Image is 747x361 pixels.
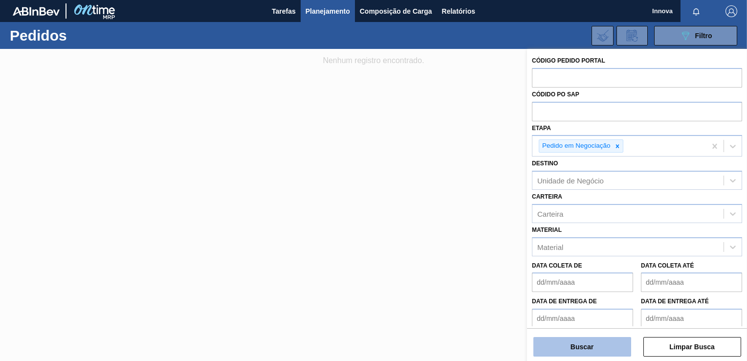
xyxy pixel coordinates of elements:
label: Etapa [532,125,551,132]
img: TNhmsLtSVTkK8tSr43FrP2fwEKptu5GPRR3wAAAABJRU5ErkJggg== [13,7,60,16]
label: Data coleta de [532,262,582,269]
input: dd/mm/aaaa [532,272,633,292]
label: Data de Entrega até [641,298,709,305]
div: Pedido em Negociação [539,140,612,152]
input: dd/mm/aaaa [641,309,742,328]
input: dd/mm/aaaa [641,272,742,292]
h1: Pedidos [10,30,150,41]
label: Data de Entrega de [532,298,597,305]
span: Planejamento [306,5,350,17]
div: Carteira [537,209,563,218]
button: Filtro [654,26,737,45]
div: Material [537,243,563,251]
label: Data coleta até [641,262,694,269]
span: Filtro [695,32,712,40]
img: Logout [725,5,737,17]
span: Tarefas [272,5,296,17]
span: Relatórios [442,5,475,17]
label: Código Pedido Portal [532,57,605,64]
span: Composição de Carga [360,5,432,17]
div: Unidade de Negócio [537,177,604,185]
input: dd/mm/aaaa [532,309,633,328]
div: Solicitação de Revisão de Pedidos [616,26,648,45]
label: Carteira [532,193,562,200]
label: Códido PO SAP [532,91,579,98]
label: Material [532,226,562,233]
div: Importar Negociações dos Pedidos [592,26,614,45]
label: Destino [532,160,558,167]
button: Notificações [681,4,712,18]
